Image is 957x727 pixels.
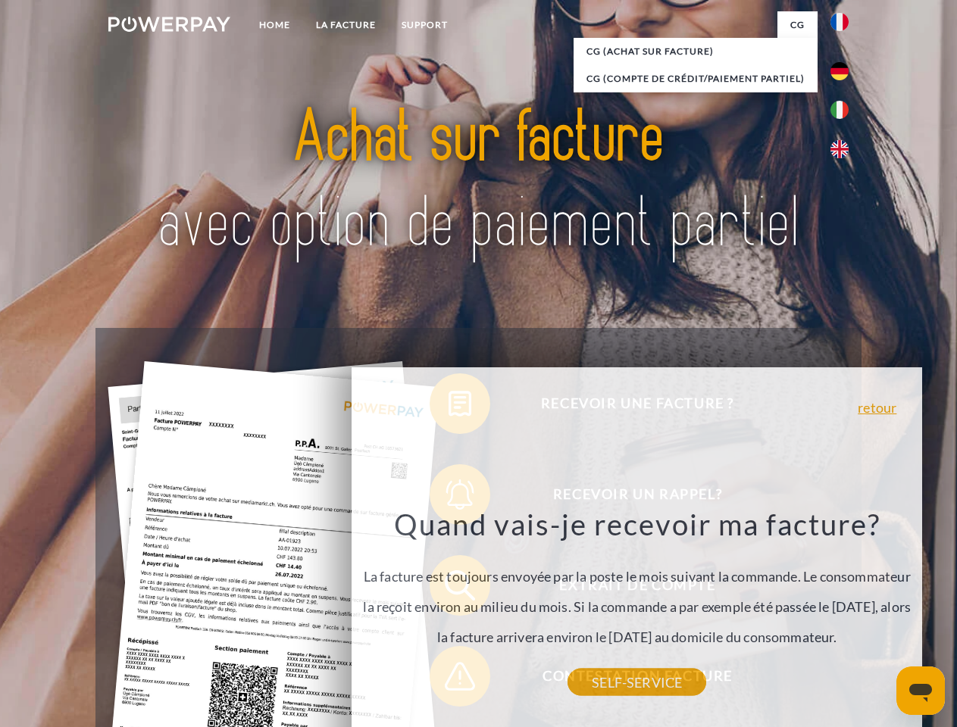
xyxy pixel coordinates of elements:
[246,11,303,39] a: Home
[574,38,818,65] a: CG (achat sur facture)
[303,11,389,39] a: LA FACTURE
[568,669,706,696] a: SELF-SERVICE
[361,506,914,682] div: La facture est toujours envoyée par la poste le mois suivant la commande. Le consommateur la reço...
[389,11,461,39] a: Support
[896,666,945,715] iframe: Bouton de lancement de la fenêtre de messagerie
[361,506,914,542] h3: Quand vais-je recevoir ma facture?
[777,11,818,39] a: CG
[858,401,896,414] a: retour
[574,65,818,92] a: CG (Compte de crédit/paiement partiel)
[830,13,849,31] img: fr
[145,73,812,290] img: title-powerpay_fr.svg
[108,17,230,32] img: logo-powerpay-white.svg
[830,101,849,119] img: it
[830,62,849,80] img: de
[830,140,849,158] img: en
